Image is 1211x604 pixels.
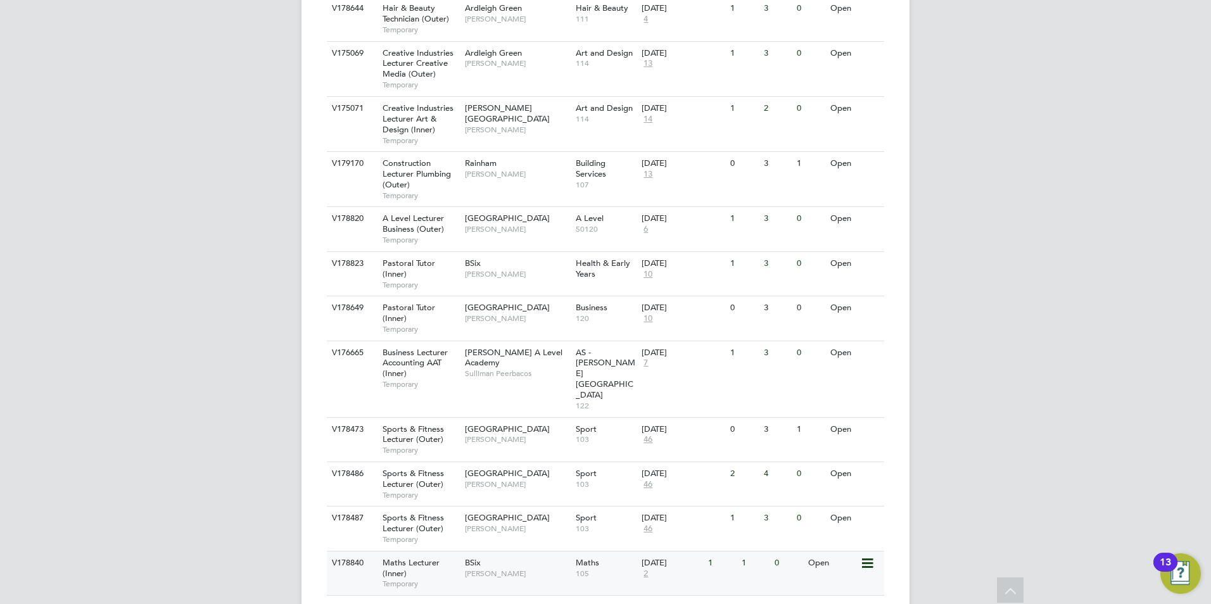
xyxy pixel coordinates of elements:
span: 114 [576,58,636,68]
span: Sport [576,468,597,479]
div: 13 [1160,562,1171,579]
div: 0 [794,296,827,320]
span: A Level Lecturer Business (Outer) [383,213,444,234]
div: 0 [727,296,760,320]
div: 3 [761,506,794,530]
span: [PERSON_NAME] [465,125,569,135]
span: 2 [642,569,650,579]
span: Creative Industries Lecturer Art & Design (Inner) [383,103,453,135]
span: Temporary [383,25,459,35]
div: 1 [727,252,760,275]
div: 0 [794,252,827,275]
span: Sports & Fitness Lecturer (Outer) [383,424,444,445]
div: [DATE] [642,48,724,59]
span: Temporary [383,379,459,389]
span: 10 [642,269,654,280]
div: 1 [727,97,760,120]
div: [DATE] [642,258,724,269]
span: [PERSON_NAME] [465,169,569,179]
div: 0 [794,207,827,230]
span: 114 [576,114,636,124]
div: 1 [794,418,827,441]
span: Temporary [383,135,459,146]
div: 1 [727,341,760,365]
div: 0 [794,42,827,65]
span: 103 [576,524,636,534]
span: Sport [576,512,597,523]
div: 1 [794,152,827,175]
span: 46 [642,479,654,490]
div: [DATE] [642,158,724,169]
span: [PERSON_NAME] [465,569,569,579]
div: V178486 [329,462,373,486]
span: Business [576,302,607,313]
span: [PERSON_NAME] [465,14,569,24]
div: V178820 [329,207,373,230]
span: Maths [576,557,599,568]
button: Open Resource Center, 13 new notifications [1160,553,1201,594]
span: BSix [465,557,481,568]
span: 6 [642,224,650,235]
div: [DATE] [642,213,724,224]
span: Maths Lecturer (Inner) [383,557,440,579]
div: [DATE] [642,558,702,569]
div: 3 [761,252,794,275]
span: 46 [642,434,654,445]
span: Hair & Beauty Technician (Outer) [383,3,449,24]
span: 120 [576,313,636,324]
span: 13 [642,58,654,69]
span: 50120 [576,224,636,234]
span: 107 [576,180,636,190]
div: 0 [794,97,827,120]
span: 13 [642,169,654,180]
span: Sports & Fitness Lecturer (Outer) [383,468,444,489]
span: [PERSON_NAME] [465,524,569,534]
span: Ardleigh Green [465,3,522,13]
span: Temporary [383,579,459,589]
span: A Level [576,213,604,223]
div: [DATE] [642,3,724,14]
div: 3 [761,341,794,365]
span: Ardleigh Green [465,47,522,58]
span: [GEOGRAPHIC_DATA] [465,512,550,523]
span: Building Services [576,158,606,179]
span: Health & Early Years [576,258,630,279]
div: V178487 [329,506,373,530]
span: [GEOGRAPHIC_DATA] [465,424,550,434]
div: 0 [794,462,827,486]
span: 122 [576,401,636,411]
span: Pastoral Tutor (Inner) [383,302,435,324]
span: Pastoral Tutor (Inner) [383,258,435,279]
div: [DATE] [642,513,724,524]
span: [GEOGRAPHIC_DATA] [465,302,550,313]
div: 2 [727,462,760,486]
div: [DATE] [642,348,724,358]
div: [DATE] [642,469,724,479]
span: Rainham [465,158,497,168]
span: Construction Lecturer Plumbing (Outer) [383,158,451,190]
div: 3 [761,42,794,65]
span: Temporary [383,534,459,544]
div: V179170 [329,152,373,175]
span: Creative Industries Lecturer Creative Media (Outer) [383,47,453,80]
div: [DATE] [642,424,724,435]
div: 1 [727,207,760,230]
span: Hair & Beauty [576,3,628,13]
div: 1 [705,551,738,575]
div: 3 [761,207,794,230]
div: 3 [761,152,794,175]
div: Open [827,42,882,65]
div: 3 [761,418,794,441]
div: 0 [794,506,827,530]
span: Art and Design [576,47,633,58]
div: [DATE] [642,103,724,114]
span: [PERSON_NAME] [465,58,569,68]
div: Open [805,551,860,575]
span: [PERSON_NAME] [465,224,569,234]
div: V178473 [329,418,373,441]
span: Temporary [383,191,459,201]
div: V178649 [329,296,373,320]
span: 103 [576,434,636,444]
div: V176665 [329,341,373,365]
div: Open [827,341,882,365]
